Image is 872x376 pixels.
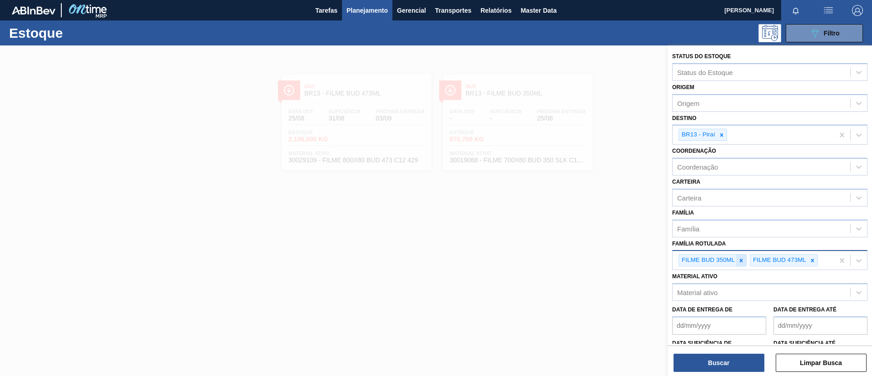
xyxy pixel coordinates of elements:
span: Gerencial [397,5,426,16]
div: Material ativo [677,289,718,296]
div: Pogramando: nenhum usuário selecionado [758,24,781,42]
div: BR13 - Piraí [679,129,717,140]
label: Data de Entrega até [773,306,837,313]
div: Família [677,225,699,232]
label: Data suficiência até [773,340,836,346]
img: userActions [823,5,834,16]
span: Relatórios [481,5,511,16]
label: Destino [672,115,696,121]
span: Tarefas [315,5,337,16]
label: Coordenação [672,148,716,154]
label: Data suficiência de [672,340,732,346]
input: dd/mm/yyyy [672,316,766,335]
label: Status do Estoque [672,53,731,60]
label: Carteira [672,179,700,185]
span: Transportes [435,5,471,16]
button: Filtro [786,24,863,42]
div: Carteira [677,194,701,201]
span: Master Data [520,5,556,16]
label: Família [672,210,694,216]
span: Planejamento [347,5,388,16]
label: Material ativo [672,273,718,280]
label: Data de Entrega de [672,306,733,313]
span: Filtro [824,30,840,37]
label: Família Rotulada [672,241,726,247]
div: Origem [677,99,699,107]
label: Origem [672,84,694,90]
div: Status do Estoque [677,68,733,76]
img: Logout [852,5,863,16]
input: dd/mm/yyyy [773,316,867,335]
img: TNhmsLtSVTkK8tSr43FrP2fwEKptu5GPRR3wAAAABJRU5ErkJggg== [12,6,55,15]
button: Notificações [781,4,810,17]
div: FILME BUD 473ML [750,255,808,266]
h1: Estoque [9,28,145,38]
div: FILME BUD 350ML [679,255,736,266]
div: Coordenação [677,163,718,171]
